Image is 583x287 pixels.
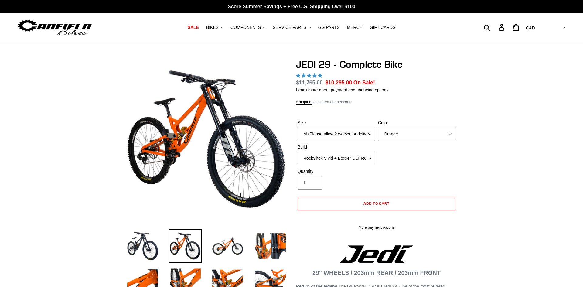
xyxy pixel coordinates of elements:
a: Learn more about payment and financing options [296,87,388,92]
div: calculated at checkout. [296,99,457,105]
a: MERCH [344,23,366,32]
label: Quantity [298,168,375,175]
button: SERVICE PARTS [270,23,314,32]
img: Load image into Gallery viewer, JEDI 29 - Complete Bike [211,229,244,263]
img: Canfield Bikes [17,18,93,37]
img: Jedi Logo [340,245,413,263]
span: SALE [188,25,199,30]
label: Build [298,144,375,150]
img: Load image into Gallery viewer, JEDI 29 - Complete Bike [169,229,202,263]
span: Add to cart [363,201,390,206]
h1: JEDI 29 - Complete Bike [296,59,457,70]
button: BIKES [203,23,226,32]
button: Add to cart [298,197,455,210]
a: SALE [185,23,202,32]
span: COMPONENTS [230,25,261,30]
a: More payment options [298,225,455,230]
img: Load image into Gallery viewer, JEDI 29 - Complete Bike [126,229,159,263]
img: Load image into Gallery viewer, JEDI 29 - Complete Bike [254,229,287,263]
strong: 29" WHEELS / 203mm REAR / 203mm FRONT [312,269,441,276]
a: GIFT CARDS [367,23,399,32]
a: Shipping [296,100,312,105]
span: 5.00 stars [296,73,323,78]
a: GG PARTS [315,23,343,32]
s: $11,765.00 [296,80,323,86]
span: GIFT CARDS [370,25,396,30]
span: BIKES [206,25,219,30]
span: GG PARTS [318,25,340,30]
button: COMPONENTS [227,23,268,32]
input: Search [487,21,503,34]
label: Color [378,120,455,126]
span: $10,295.00 [325,80,352,86]
span: On Sale! [353,79,375,87]
span: MERCH [347,25,363,30]
label: Size [298,120,375,126]
span: SERVICE PARTS [273,25,306,30]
